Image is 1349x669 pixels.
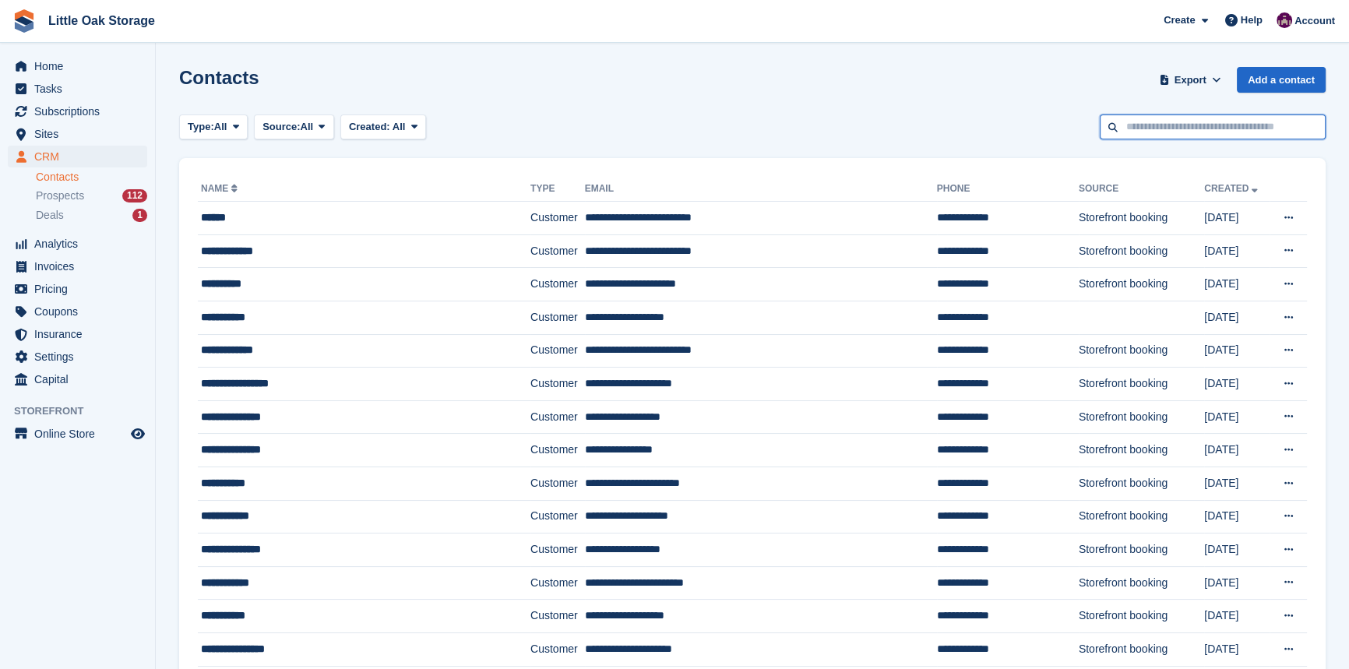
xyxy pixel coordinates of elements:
[530,368,585,401] td: Customer
[1237,67,1326,93] a: Add a contact
[34,233,128,255] span: Analytics
[8,78,147,100] a: menu
[188,119,214,135] span: Type:
[8,301,147,322] a: menu
[1204,301,1270,334] td: [DATE]
[1204,334,1270,368] td: [DATE]
[530,268,585,301] td: Customer
[1079,500,1204,533] td: Storefront booking
[8,368,147,390] a: menu
[1204,566,1270,600] td: [DATE]
[8,323,147,345] a: menu
[8,146,147,167] a: menu
[1079,632,1204,666] td: Storefront booking
[530,301,585,334] td: Customer
[349,121,390,132] span: Created:
[301,119,314,135] span: All
[530,600,585,633] td: Customer
[8,346,147,368] a: menu
[530,234,585,268] td: Customer
[1079,334,1204,368] td: Storefront booking
[1294,13,1335,29] span: Account
[1204,533,1270,567] td: [DATE]
[1175,72,1206,88] span: Export
[1204,600,1270,633] td: [DATE]
[1079,600,1204,633] td: Storefront booking
[36,170,147,185] a: Contacts
[34,255,128,277] span: Invoices
[393,121,406,132] span: All
[122,189,147,202] div: 112
[1241,12,1263,28] span: Help
[36,207,147,224] a: Deals 1
[8,55,147,77] a: menu
[1204,368,1270,401] td: [DATE]
[14,403,155,419] span: Storefront
[1204,268,1270,301] td: [DATE]
[1204,234,1270,268] td: [DATE]
[530,177,585,202] th: Type
[8,255,147,277] a: menu
[530,467,585,500] td: Customer
[1204,183,1261,194] a: Created
[1079,202,1204,235] td: Storefront booking
[1204,400,1270,434] td: [DATE]
[1204,202,1270,235] td: [DATE]
[530,202,585,235] td: Customer
[1079,434,1204,467] td: Storefront booking
[1079,368,1204,401] td: Storefront booking
[530,334,585,368] td: Customer
[34,423,128,445] span: Online Store
[8,278,147,300] a: menu
[201,183,241,194] a: Name
[8,100,147,122] a: menu
[1079,467,1204,500] td: Storefront booking
[179,114,248,140] button: Type: All
[530,533,585,567] td: Customer
[1079,533,1204,567] td: Storefront booking
[12,9,36,33] img: stora-icon-8386f47178a22dfd0bd8f6a31ec36ba5ce8667c1dd55bd0f319d3a0aa187defe.svg
[1156,67,1224,93] button: Export
[1277,12,1292,28] img: Morgen Aujla
[34,278,128,300] span: Pricing
[530,400,585,434] td: Customer
[8,123,147,145] a: menu
[8,423,147,445] a: menu
[530,500,585,533] td: Customer
[1079,566,1204,600] td: Storefront booking
[1079,400,1204,434] td: Storefront booking
[1204,467,1270,500] td: [DATE]
[254,114,334,140] button: Source: All
[1204,632,1270,666] td: [DATE]
[340,114,426,140] button: Created: All
[1079,177,1204,202] th: Source
[34,301,128,322] span: Coupons
[34,346,128,368] span: Settings
[129,424,147,443] a: Preview store
[937,177,1079,202] th: Phone
[34,100,128,122] span: Subscriptions
[530,632,585,666] td: Customer
[530,434,585,467] td: Customer
[530,566,585,600] td: Customer
[1204,500,1270,533] td: [DATE]
[36,188,84,203] span: Prospects
[36,188,147,204] a: Prospects 112
[1204,434,1270,467] td: [DATE]
[34,368,128,390] span: Capital
[262,119,300,135] span: Source:
[1164,12,1195,28] span: Create
[132,209,147,222] div: 1
[585,177,937,202] th: Email
[42,8,161,33] a: Little Oak Storage
[34,123,128,145] span: Sites
[1079,234,1204,268] td: Storefront booking
[34,146,128,167] span: CRM
[34,78,128,100] span: Tasks
[34,323,128,345] span: Insurance
[8,233,147,255] a: menu
[214,119,227,135] span: All
[34,55,128,77] span: Home
[179,67,259,88] h1: Contacts
[36,208,64,223] span: Deals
